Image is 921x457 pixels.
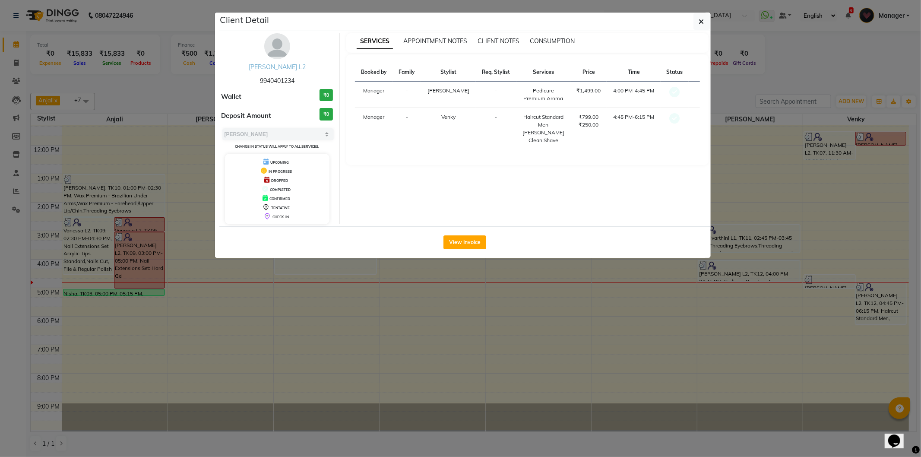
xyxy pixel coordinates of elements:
[270,160,289,165] span: UPCOMING
[355,108,393,150] td: Manager
[522,129,566,144] div: [PERSON_NAME] Clean Shave
[357,34,393,49] span: SERVICES
[443,235,486,249] button: View Invoice
[269,197,290,201] span: CONFIRMED
[661,63,689,82] th: Status
[403,37,467,45] span: APPOINTMENT NOTES
[530,37,575,45] span: CONSUMPTION
[320,89,333,102] h3: ₹0
[260,77,294,85] span: 9940401234
[570,63,607,82] th: Price
[516,63,571,82] th: Services
[522,87,566,102] div: Pedicure Premium Aroma
[607,108,661,150] td: 4:45 PM-6:15 PM
[393,63,421,82] th: Family
[476,82,516,108] td: -
[576,121,601,129] div: ₹250.00
[607,63,661,82] th: Time
[421,63,476,82] th: Stylist
[607,82,661,108] td: 4:00 PM-4:45 PM
[355,82,393,108] td: Manager
[271,178,288,183] span: DROPPED
[476,108,516,150] td: -
[249,63,306,71] a: [PERSON_NAME] L2
[885,422,912,448] iframe: chat widget
[393,108,421,150] td: -
[393,82,421,108] td: -
[427,87,469,94] span: [PERSON_NAME]
[478,37,519,45] span: CLIENT NOTES
[222,92,242,102] span: Wallet
[271,206,290,210] span: TENTATIVE
[222,111,272,121] span: Deposit Amount
[441,114,456,120] span: Venky
[355,63,393,82] th: Booked by
[272,215,289,219] span: CHECK-IN
[576,87,601,95] div: ₹1,499.00
[220,13,269,26] h5: Client Detail
[320,108,333,121] h3: ₹0
[576,113,601,121] div: ₹799.00
[264,33,290,59] img: avatar
[269,169,292,174] span: IN PROGRESS
[476,63,516,82] th: Req. Stylist
[522,113,566,129] div: Haircut Standard Men
[235,144,319,149] small: Change in status will apply to all services.
[270,187,291,192] span: COMPLETED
